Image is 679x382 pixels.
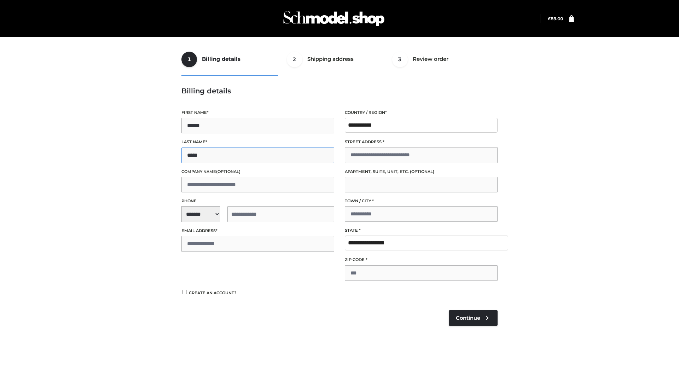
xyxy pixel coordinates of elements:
label: Street address [345,139,498,145]
span: (optional) [410,169,434,174]
img: Schmodel Admin 964 [281,5,387,33]
h3: Billing details [181,87,498,95]
label: Email address [181,227,334,234]
span: Create an account? [189,290,237,295]
label: ZIP Code [345,256,498,263]
label: Last name [181,139,334,145]
a: Continue [449,310,498,326]
a: £89.00 [548,16,563,21]
span: £ [548,16,551,21]
label: Phone [181,198,334,204]
input: Create an account? [181,290,188,294]
label: Country / Region [345,109,498,116]
label: Company name [181,168,334,175]
label: Town / City [345,198,498,204]
label: First name [181,109,334,116]
span: Continue [456,315,480,321]
span: (optional) [216,169,240,174]
bdi: 89.00 [548,16,563,21]
label: State [345,227,498,234]
label: Apartment, suite, unit, etc. [345,168,498,175]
